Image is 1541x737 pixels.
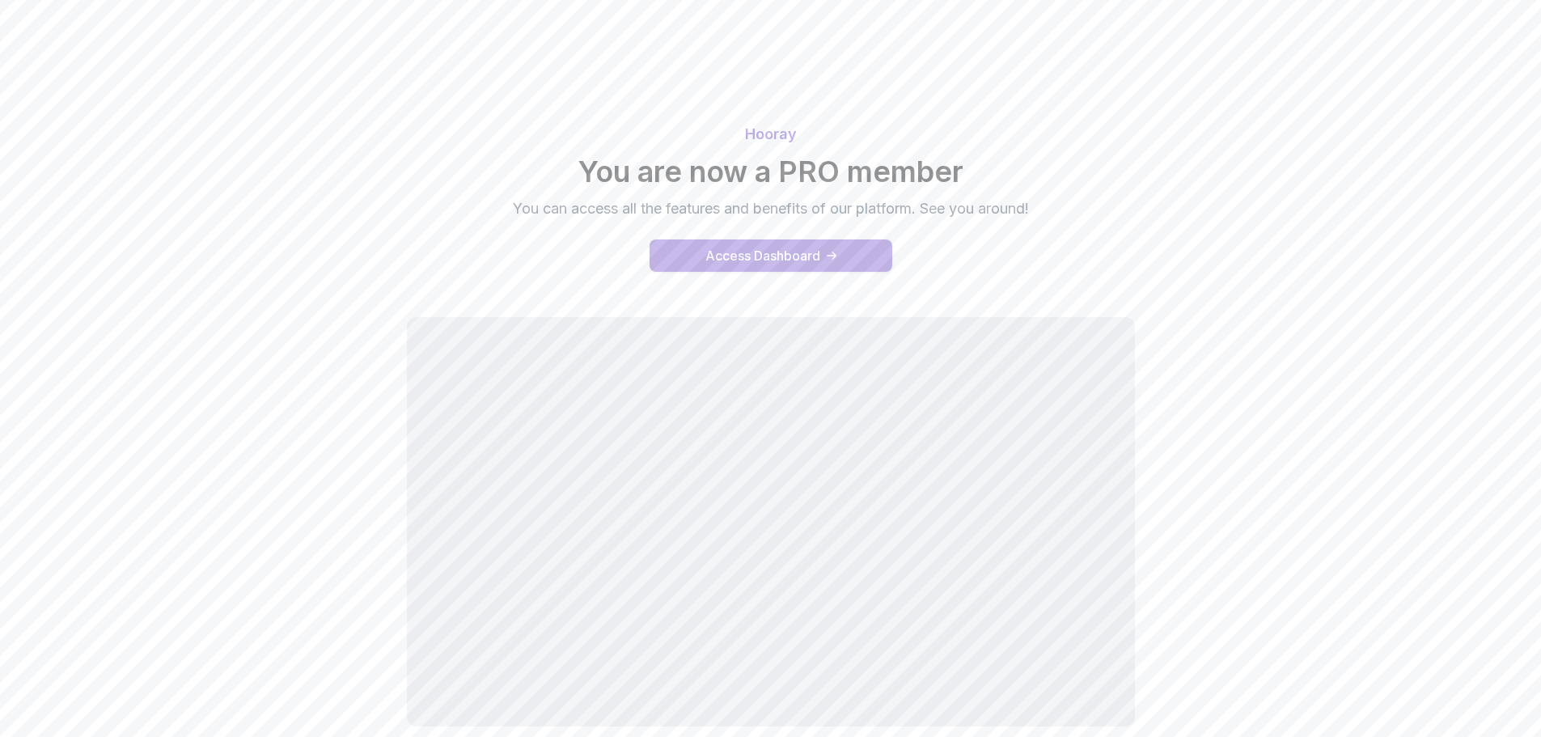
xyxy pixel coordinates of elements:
[650,239,892,272] a: access-dashboard
[650,239,892,272] button: Access Dashboard
[705,246,820,265] div: Access Dashboard
[205,123,1337,146] p: Hooray
[407,317,1135,726] iframe: welcome
[499,197,1043,220] p: You can access all the features and benefits of our platform. See you around!
[205,155,1337,188] h2: You are now a PRO member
